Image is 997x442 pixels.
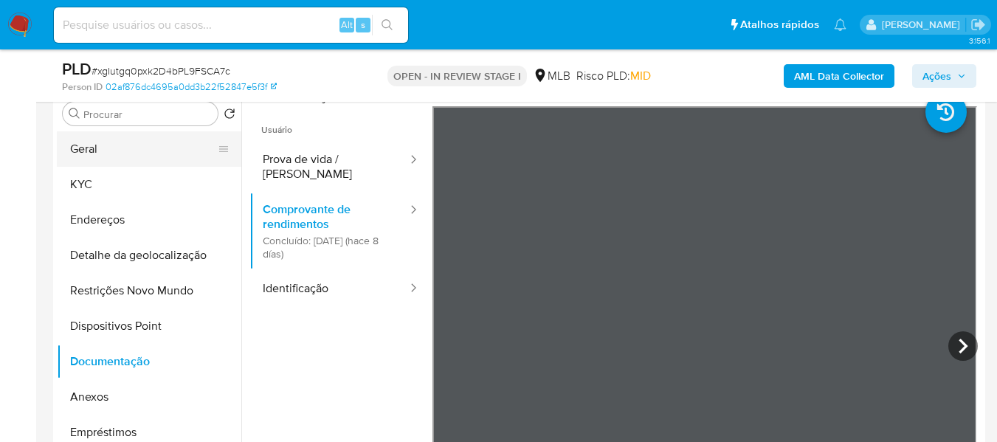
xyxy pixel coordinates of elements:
button: AML Data Collector [784,64,894,88]
button: search-icon [372,15,402,35]
span: Risco PLD: [576,68,651,84]
p: sara.carvalhaes@mercadopago.com.br [882,18,965,32]
input: Procurar [83,108,212,121]
button: Anexos [57,379,241,415]
span: Ações [922,64,951,88]
button: Geral [57,131,230,167]
b: PLD [62,57,92,80]
span: # xgIutgq0pxk2D4bPL9FSCA7c [92,63,230,78]
span: 3.156.1 [969,35,990,46]
div: MLB [533,68,570,84]
a: Sair [970,17,986,32]
b: Person ID [62,80,103,94]
p: OPEN - IN REVIEW STAGE I [387,66,527,86]
span: MID [630,67,651,84]
button: Detalhe da geolocalização [57,238,241,273]
span: Alt [341,18,353,32]
span: Atalhos rápidos [740,17,819,32]
input: Pesquise usuários ou casos... [54,15,408,35]
button: Retornar ao pedido padrão [224,108,235,124]
button: Procurar [69,108,80,120]
button: KYC [57,167,241,202]
span: s [361,18,365,32]
button: Ações [912,64,976,88]
button: Dispositivos Point [57,308,241,344]
b: AML Data Collector [794,64,884,88]
a: Notificações [834,18,846,31]
button: Endereços [57,202,241,238]
button: Restrições Novo Mundo [57,273,241,308]
a: 02af876dc4695a0dd3b22f52847e5f3f [106,80,277,94]
button: Documentação [57,344,241,379]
